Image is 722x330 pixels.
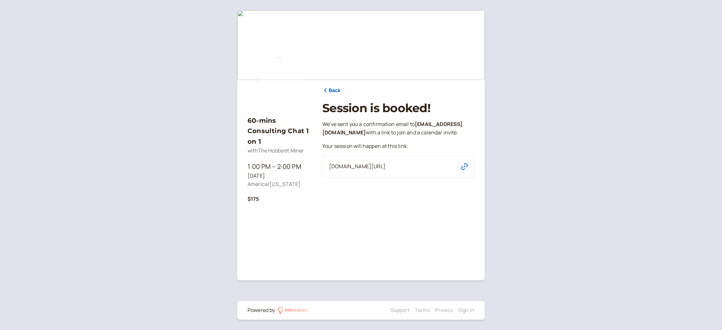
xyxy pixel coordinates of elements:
[322,142,474,150] p: Your session will happen at this link:
[248,172,312,180] div: [DATE]
[329,162,385,171] span: [DOMAIN_NAME][URL]
[248,195,259,202] b: $175
[415,306,430,314] a: Terms
[248,147,304,154] span: with The Hobbyist Miner
[458,306,474,314] a: Sign in
[278,306,308,315] a: introwise
[322,86,341,95] a: Back
[435,306,453,314] a: Privacy
[322,101,474,115] h1: Session is booked!
[285,306,307,315] div: introwise
[248,161,312,172] div: 1:00 PM – 2:00 PM
[248,180,312,189] div: America/[US_STATE]
[390,306,410,314] a: Support
[248,115,312,147] h3: 60-mins Consulting Chat 1 on 1
[248,306,275,315] div: Powered by
[322,120,474,137] p: We ' ve sent you a confirmation email to with a link to join and a calendar invite.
